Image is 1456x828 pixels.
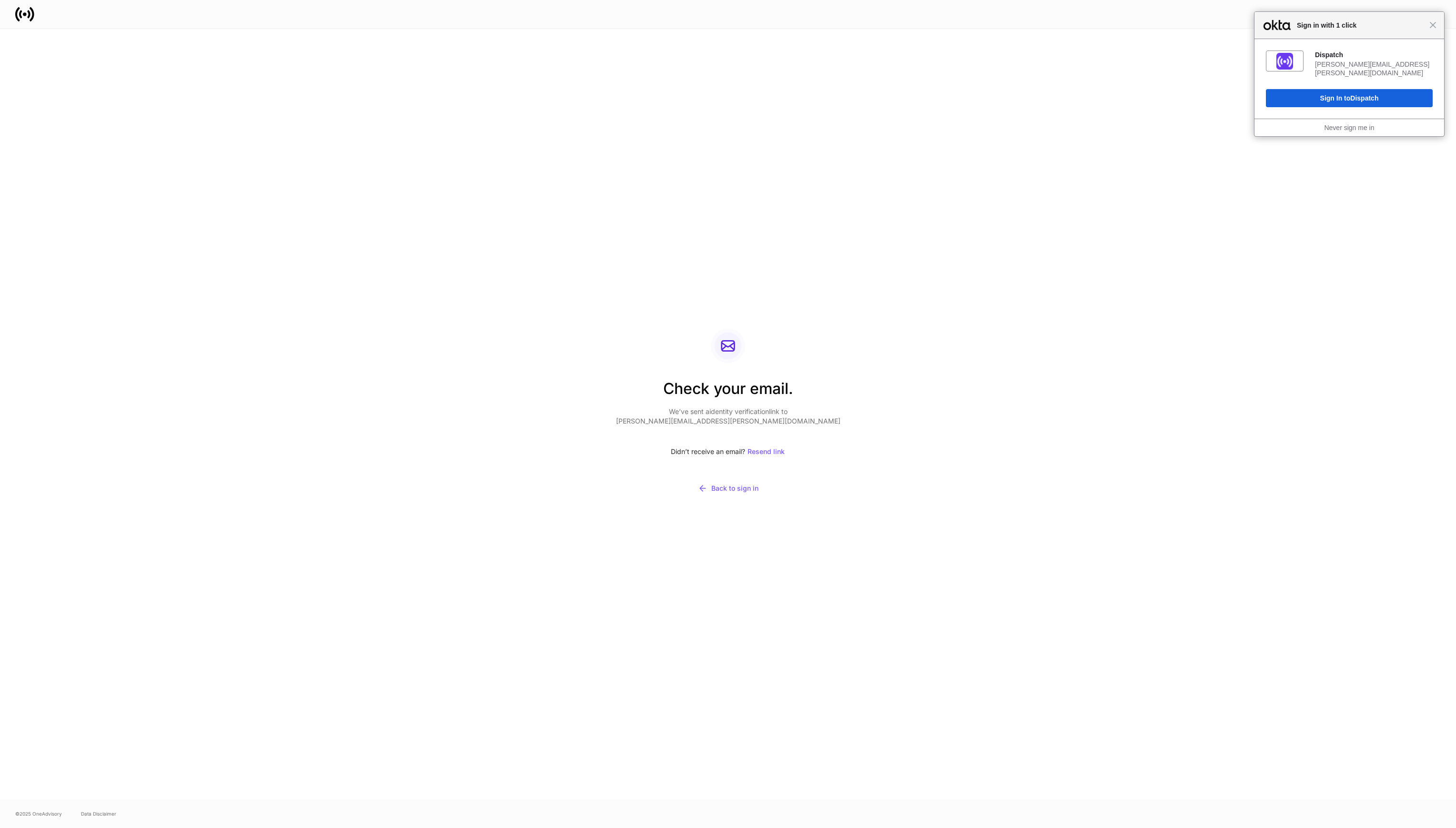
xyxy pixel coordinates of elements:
[1266,89,1433,107] button: Sign In toDispatch
[748,448,785,455] div: Resend link
[616,378,840,407] h2: Check your email.
[616,441,840,462] div: Didn’t receive an email?
[1315,50,1433,59] div: Dispatch
[81,810,116,818] a: Data Disclaimer
[1350,94,1378,102] span: Dispatch
[1315,60,1433,77] div: [PERSON_NAME][EMAIL_ADDRESS][PERSON_NAME][DOMAIN_NAME]
[1429,21,1436,29] span: Close
[1276,53,1293,70] img: fs01jxrofoggULhDH358
[1292,20,1429,31] span: Sign in with 1 click
[616,407,840,426] p: We’ve sent a identity verification link to [PERSON_NAME][EMAIL_ADDRESS][PERSON_NAME][DOMAIN_NAME]
[15,810,62,818] span: © 2025 OneAdvisory
[1324,124,1374,131] a: Never sign me in
[616,477,840,499] button: Back to sign in
[698,484,758,493] div: Back to sign in
[747,441,785,462] button: Resend link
